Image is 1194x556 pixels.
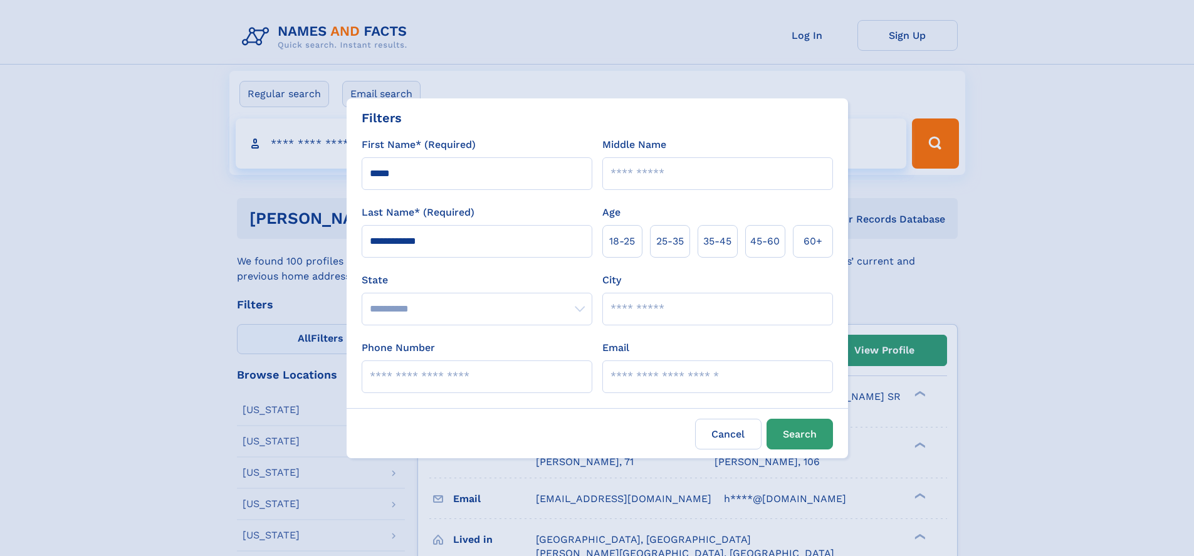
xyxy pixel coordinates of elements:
span: 35‑45 [703,234,731,249]
div: Filters [362,108,402,127]
label: Email [602,340,629,355]
span: 25‑35 [656,234,684,249]
label: Phone Number [362,340,435,355]
span: 18‑25 [609,234,635,249]
label: Cancel [695,419,762,449]
label: State [362,273,592,288]
span: 60+ [804,234,822,249]
label: Age [602,205,621,220]
label: Last Name* (Required) [362,205,474,220]
button: Search [767,419,833,449]
label: Middle Name [602,137,666,152]
label: City [602,273,621,288]
span: 45‑60 [750,234,780,249]
label: First Name* (Required) [362,137,476,152]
